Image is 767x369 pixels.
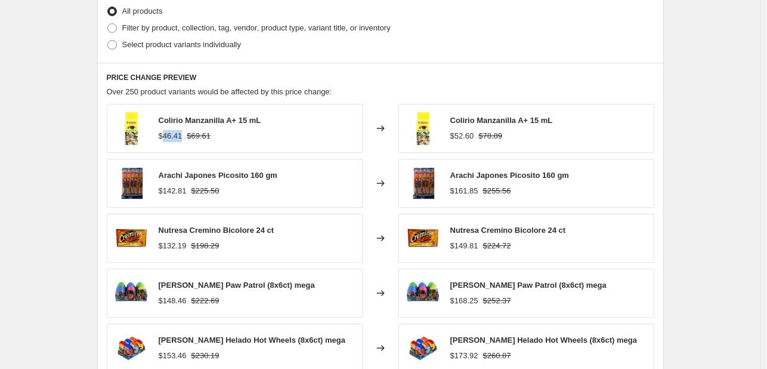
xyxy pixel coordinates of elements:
img: 138040_80x.webp [405,275,441,311]
span: $255.56 [483,186,511,195]
span: Nutresa Cremino Bicolore 24 ct [159,226,274,235]
span: $222.69 [191,296,219,305]
span: Colirio Manzanilla A+ 15 mL [450,116,553,125]
span: Filter by product, collection, tag, vendor, product type, variant title, or inventory [122,23,391,32]
img: 188123_80x.webp [113,110,149,146]
span: Select product variants individually [122,40,241,49]
span: [PERSON_NAME] Helado Hot Wheels (8x6ct) mega [450,336,638,345]
span: Arachi Japones Picosito 160 gm [159,171,277,180]
span: $252.37 [483,296,511,305]
img: 188123_80x.webp [405,110,441,146]
span: $224.72 [483,241,511,250]
span: $230.19 [191,351,219,360]
span: [PERSON_NAME] Helado Hot Wheels (8x6ct) mega [159,336,346,345]
span: $142.81 [159,186,187,195]
span: $198.29 [191,241,219,250]
img: 138040_80x.webp [113,275,149,311]
h6: PRICE CHANGE PREVIEW [107,73,654,82]
span: $132.19 [159,241,187,250]
span: $153.46 [159,351,187,360]
span: $225.50 [191,186,219,195]
span: Arachi Japones Picosito 160 gm [450,171,569,180]
span: [PERSON_NAME] Paw Patrol (8x6ct) mega [159,281,315,290]
span: $161.85 [450,186,478,195]
img: 137873_80x.webp [405,220,441,256]
span: $78.89 [478,131,502,140]
span: Colirio Manzanilla A+ 15 mL [159,116,261,125]
img: 137859_80x.webp [405,165,441,201]
img: 138036_80x.webp [405,330,441,366]
span: $260.87 [483,351,511,360]
img: 138036_80x.webp [113,330,149,366]
span: $168.25 [450,296,478,305]
span: $52.60 [450,131,474,140]
span: $46.41 [159,131,183,140]
img: 137859_80x.webp [113,165,149,201]
span: $173.92 [450,351,478,360]
span: Over 250 product variants would be affected by this price change: [107,87,332,96]
span: $148.46 [159,296,187,305]
span: $69.61 [187,131,211,140]
span: Nutresa Cremino Bicolore 24 ct [450,226,566,235]
img: 137873_80x.webp [113,220,149,256]
span: [PERSON_NAME] Paw Patrol (8x6ct) mega [450,281,607,290]
span: All products [122,7,163,16]
span: $149.81 [450,241,478,250]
